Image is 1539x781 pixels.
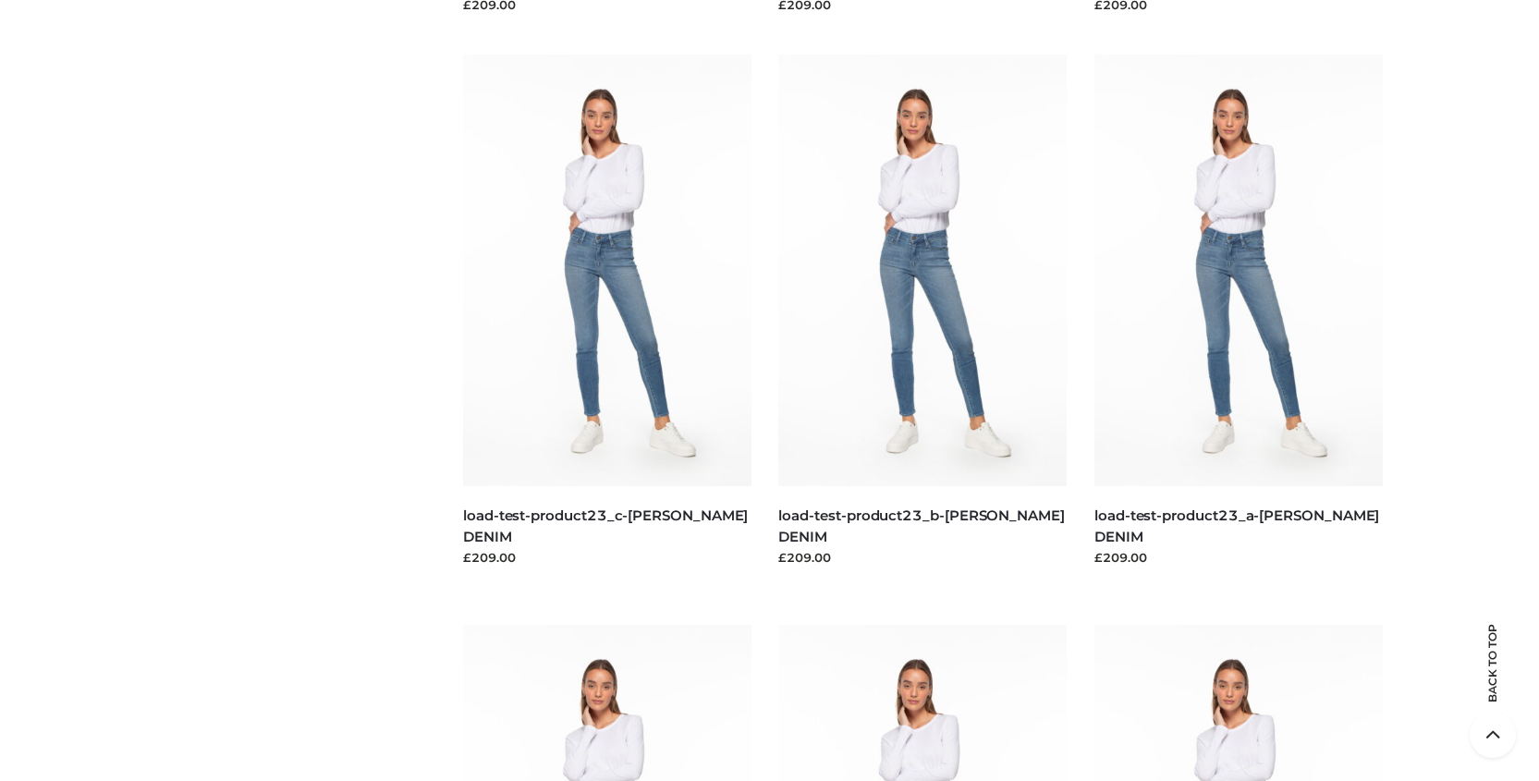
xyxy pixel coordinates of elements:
span: Back to top [1470,656,1516,702]
div: £209.00 [778,548,1067,567]
a: load-test-product23_a-[PERSON_NAME] DENIM [1094,506,1379,545]
a: load-test-product23_c-[PERSON_NAME] DENIM [463,506,748,545]
a: load-test-product23_b-[PERSON_NAME] DENIM [778,506,1064,545]
div: £209.00 [463,548,751,567]
div: £209.00 [1094,548,1383,567]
